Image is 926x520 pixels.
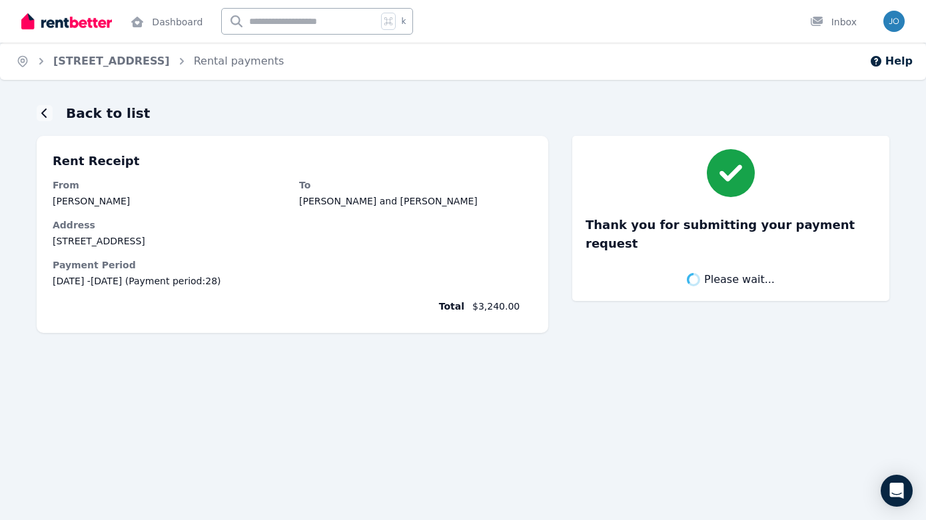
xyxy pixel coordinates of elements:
h3: Thank you for submitting your payment request [586,216,876,253]
span: $3,240.00 [472,300,532,313]
dt: To [299,178,532,192]
img: RentBetter [21,11,112,31]
dd: [PERSON_NAME] and [PERSON_NAME] [299,194,532,208]
dd: [PERSON_NAME] [53,194,286,208]
p: Rent Receipt [53,152,532,170]
dd: [STREET_ADDRESS] [53,234,532,248]
span: [DATE] - [DATE] (Payment period: 28 ) [53,274,532,288]
h1: Back to list [66,104,150,123]
span: Please wait... [704,272,775,288]
dt: Payment Period [53,258,532,272]
dt: Address [53,218,532,232]
img: Jon Atherton [883,11,905,32]
span: k [401,16,406,27]
div: Open Intercom Messenger [881,475,913,507]
button: Help [869,53,913,69]
span: Total [53,300,464,313]
a: [STREET_ADDRESS] [53,55,170,67]
dt: From [53,178,286,192]
div: Inbox [810,15,857,29]
a: Rental payments [194,55,284,67]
